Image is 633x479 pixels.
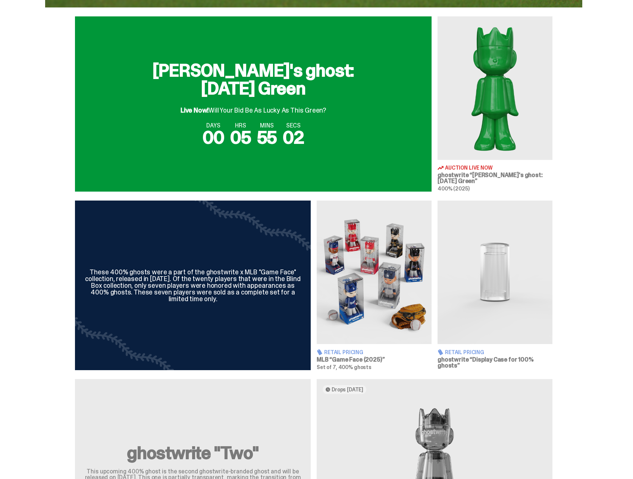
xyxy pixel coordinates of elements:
span: 400% (2025) [438,185,469,192]
span: Set of 7, 400% ghosts [317,364,372,371]
a: Display Case for 100% ghosts Retail Pricing [438,201,552,370]
h2: [PERSON_NAME]'s ghost: [DATE] Green [134,62,373,97]
img: Schrödinger's ghost: Sunday Green [438,16,552,160]
span: 00 [203,126,224,149]
span: HRS [230,123,251,129]
img: Game Face (2025) [317,201,432,344]
h3: ghostwrite “[PERSON_NAME]'s ghost: [DATE] Green” [438,172,552,184]
span: MINS [257,123,277,129]
a: Schrödinger's ghost: Sunday Green Auction Live Now [438,16,552,192]
span: 55 [257,126,277,149]
span: DAYS [203,123,224,129]
img: Display Case for 100% ghosts [438,201,552,344]
div: Will Your Bid Be As Lucky As This Green? [181,100,326,114]
h2: ghostwrite "Two" [84,444,302,462]
span: 05 [230,126,251,149]
span: Retail Pricing [445,350,484,355]
span: Retail Pricing [324,350,363,355]
span: Live Now! [181,106,209,115]
h3: ghostwrite “Display Case for 100% ghosts” [438,357,552,369]
span: 02 [283,126,304,149]
a: Game Face (2025) Retail Pricing [317,201,432,370]
div: These 400% ghosts were a part of the ghostwrite x MLB "Game Face" collection, released in [DATE].... [84,269,302,302]
span: SECS [283,123,304,129]
span: Drops [DATE] [332,387,363,393]
h3: MLB “Game Face (2025)” [317,357,432,363]
span: Auction Live Now [445,165,493,170]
